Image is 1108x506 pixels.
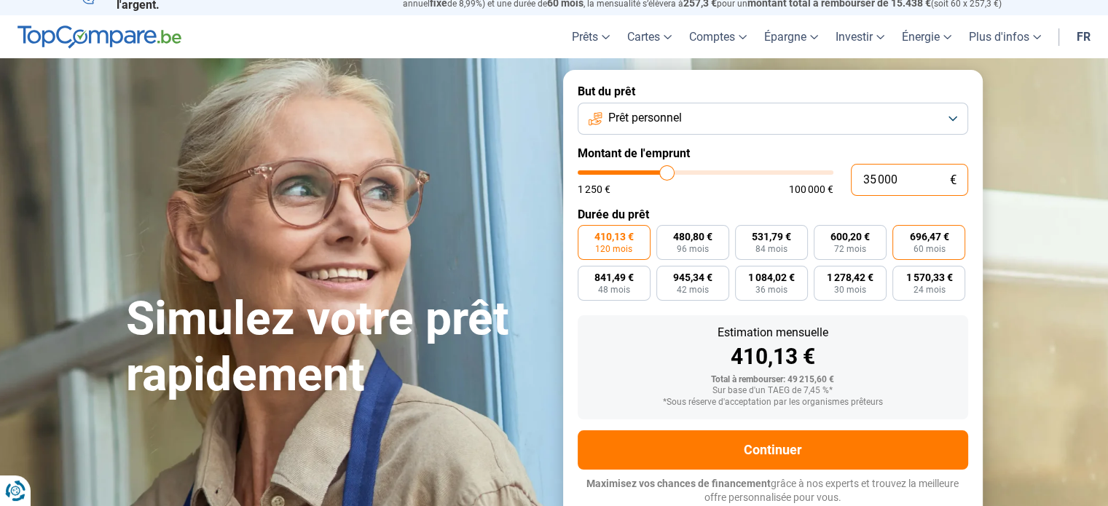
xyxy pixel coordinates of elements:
[594,272,634,282] span: 841,49 €
[578,103,968,135] button: Prêt personnel
[677,245,709,253] span: 96 mois
[673,272,712,282] span: 945,34 €
[608,110,682,126] span: Prêt personnel
[893,15,960,58] a: Énergie
[578,207,968,221] label: Durée du prêt
[589,346,956,368] div: 410,13 €
[677,285,709,294] span: 42 mois
[830,232,870,242] span: 600,20 €
[594,232,634,242] span: 410,13 €
[578,430,968,470] button: Continuer
[755,15,827,58] a: Épargne
[680,15,755,58] a: Comptes
[578,184,610,194] span: 1 250 €
[827,272,873,282] span: 1 278,42 €
[789,184,833,194] span: 100 000 €
[563,15,618,58] a: Prêts
[752,232,791,242] span: 531,79 €
[589,386,956,396] div: Sur base d'un TAEG de 7,45 %*
[827,15,893,58] a: Investir
[748,272,795,282] span: 1 084,02 €
[913,245,945,253] span: 60 mois
[618,15,680,58] a: Cartes
[595,245,632,253] span: 120 mois
[578,477,968,505] p: grâce à nos experts et trouvez la meilleure offre personnalisée pour vous.
[755,285,787,294] span: 36 mois
[913,285,945,294] span: 24 mois
[834,245,866,253] span: 72 mois
[589,398,956,408] div: *Sous réserve d'acceptation par les organismes prêteurs
[126,291,546,403] h1: Simulez votre prêt rapidement
[589,327,956,339] div: Estimation mensuelle
[578,84,968,98] label: But du prêt
[755,245,787,253] span: 84 mois
[17,25,181,49] img: TopCompare
[589,375,956,385] div: Total à rembourser: 49 215,60 €
[578,146,968,160] label: Montant de l'emprunt
[909,232,948,242] span: 696,47 €
[586,478,771,489] span: Maximisez vos chances de financement
[960,15,1050,58] a: Plus d'infos
[1068,15,1099,58] a: fr
[598,285,630,294] span: 48 mois
[834,285,866,294] span: 30 mois
[905,272,952,282] span: 1 570,33 €
[950,174,956,186] span: €
[673,232,712,242] span: 480,80 €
